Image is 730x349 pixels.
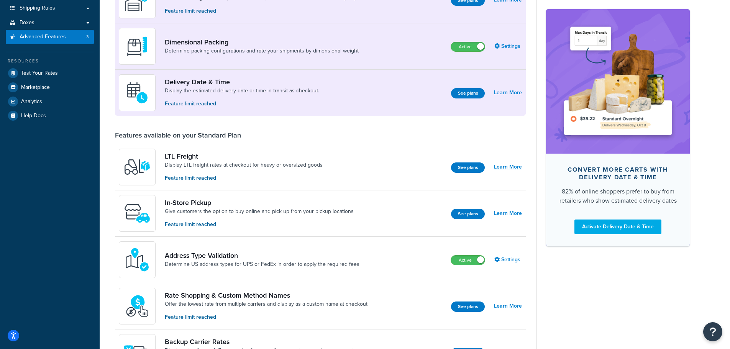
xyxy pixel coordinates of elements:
a: Determine packing configurations and rate your shipments by dimensional weight [165,47,359,55]
a: Address Type Validation [165,251,359,260]
span: Help Docs [21,113,46,119]
span: 3 [86,34,89,40]
div: Convert more carts with delivery date & time [558,165,678,181]
a: Rate Shopping & Custom Method Names [165,291,367,300]
img: y79ZsPf0fXUFUhFXDzUgf+ktZg5F2+ohG75+v3d2s1D9TjoU8PiyCIluIjV41seZevKCRuEjTPPOKHJsQcmKCXGdfprl3L4q7... [124,154,151,180]
div: Resources [6,58,94,64]
a: Backup Carrier Rates [165,338,362,346]
span: Marketplace [21,84,50,91]
div: 82% of online shoppers prefer to buy from retailers who show estimated delivery dates [558,187,678,205]
p: Feature limit reached [165,313,367,321]
a: Activate Delivery Date & Time [574,219,661,234]
label: Active [451,42,485,51]
div: Features available on your Standard Plan [115,131,241,139]
img: icon-duo-feat-rate-shopping-ecdd8bed.png [124,293,151,320]
a: Shipping Rules [6,1,94,15]
button: See plans [451,88,485,98]
span: Test Your Rates [21,70,58,77]
a: Learn More [494,301,522,311]
a: Display LTL freight rates at checkout for heavy or oversized goods [165,161,323,169]
img: wfgcfpwTIucLEAAAAASUVORK5CYII= [124,200,151,227]
a: Analytics [6,95,94,108]
a: Offer the lowest rate from multiple carriers and display as a custom name at checkout [165,300,367,308]
li: Advanced Features [6,30,94,44]
button: See plans [451,301,485,312]
a: Determine US address types for UPS or FedEx in order to apply the required fees [165,261,359,268]
a: Boxes [6,16,94,30]
a: Display the estimated delivery date or time in transit as checkout. [165,87,319,95]
span: Advanced Features [20,34,66,40]
a: Settings [494,254,522,265]
img: gfkeb5ejjkALwAAAABJRU5ErkJggg== [124,79,151,106]
a: Advanced Features3 [6,30,94,44]
label: Active [451,256,485,265]
a: Learn More [494,208,522,219]
p: Feature limit reached [165,220,354,229]
a: Help Docs [6,109,94,123]
p: Feature limit reached [165,100,319,108]
img: feature-image-ddt-36eae7f7280da8017bfb280eaccd9c446f90b1fe08728e4019434db127062ab4.png [558,21,678,142]
span: Boxes [20,20,34,26]
a: Learn More [494,162,522,172]
img: kIG8fy0lQAAAABJRU5ErkJggg== [124,246,151,273]
a: Settings [494,41,522,52]
a: In-Store Pickup [165,198,354,207]
button: See plans [451,209,485,219]
button: Open Resource Center [703,322,722,341]
a: Dimensional Packing [165,38,359,46]
button: See plans [451,162,485,173]
a: Marketplace [6,80,94,94]
a: LTL Freight [165,152,323,161]
a: Learn More [494,87,522,98]
a: Give customers the option to buy online and pick up from your pickup locations [165,208,354,215]
a: Delivery Date & Time [165,78,319,86]
span: Analytics [21,98,42,105]
p: Feature limit reached [165,7,358,15]
a: Test Your Rates [6,66,94,80]
img: DTVBYsAAAAAASUVORK5CYII= [124,33,151,60]
p: Feature limit reached [165,174,323,182]
span: Shipping Rules [20,5,55,11]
